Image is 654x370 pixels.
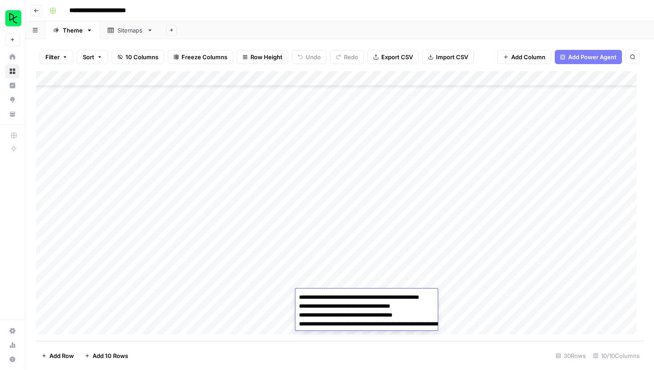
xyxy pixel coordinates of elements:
a: Insights [5,78,20,93]
span: Row Height [250,53,283,61]
span: 10 Columns [125,53,158,61]
a: Usage [5,338,20,352]
div: Theme [63,26,83,35]
button: 10 Columns [112,50,164,64]
a: Theme [45,21,100,39]
span: Freeze Columns [182,53,227,61]
a: Home [5,50,20,64]
button: Import CSV [422,50,474,64]
span: Sort [83,53,94,61]
span: Undo [306,53,321,61]
span: Import CSV [436,53,468,61]
span: Add Power Agent [568,53,617,61]
button: Add Row [36,349,79,363]
button: Undo [292,50,327,64]
a: Sitemaps [100,21,161,39]
span: Export CSV [381,53,413,61]
a: Browse [5,64,20,78]
button: Workspace: DataCamp [5,7,20,29]
a: Your Data [5,107,20,121]
span: Add 10 Rows [93,351,128,360]
button: Filter [40,50,73,64]
div: 10/10 Columns [589,349,643,363]
div: Sitemaps [117,26,143,35]
button: Add 10 Rows [79,349,133,363]
button: Redo [330,50,364,64]
button: Add Column [497,50,551,64]
button: Row Height [237,50,288,64]
span: Add Row [49,351,74,360]
a: Opportunities [5,93,20,107]
div: 30 Rows [552,349,589,363]
button: Freeze Columns [168,50,233,64]
span: Redo [344,53,358,61]
span: Add Column [511,53,545,61]
button: Export CSV [367,50,419,64]
button: Help + Support [5,352,20,366]
button: Add Power Agent [555,50,622,64]
button: Sort [77,50,108,64]
img: DataCamp Logo [5,10,21,26]
a: Settings [5,324,20,338]
span: Filter [45,53,60,61]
